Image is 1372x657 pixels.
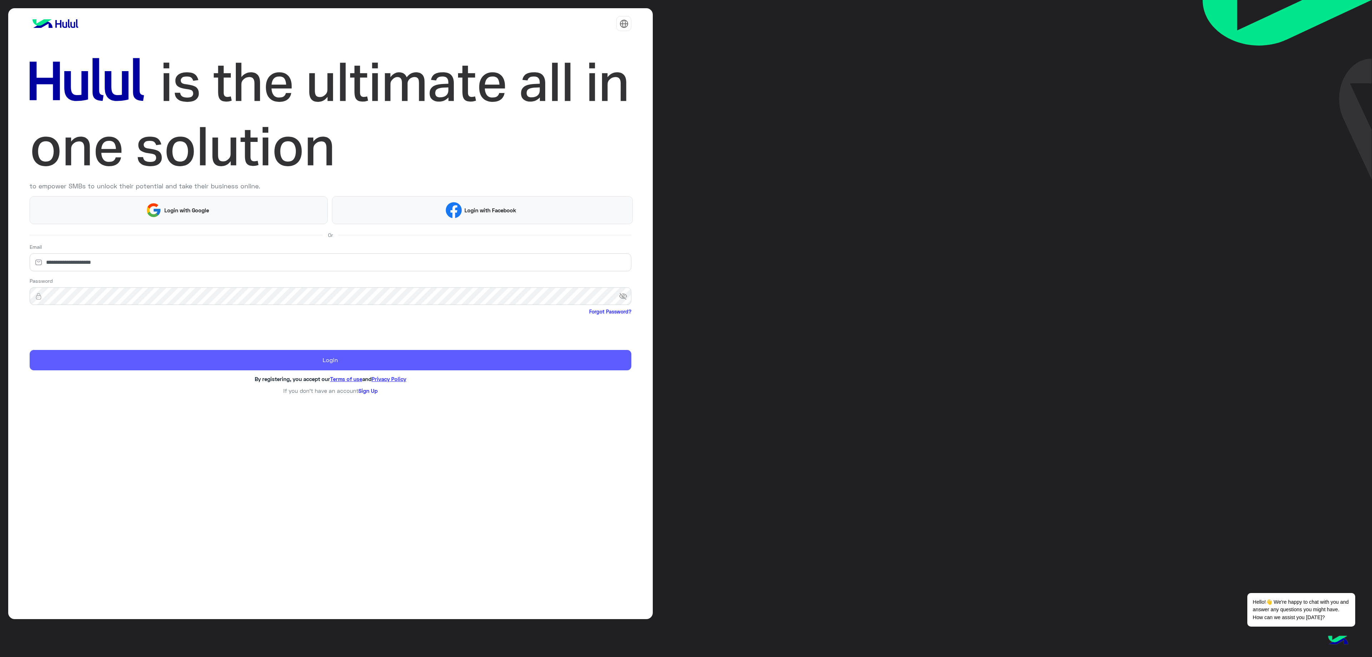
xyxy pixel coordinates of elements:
[332,196,633,224] button: Login with Facebook
[1326,628,1351,653] img: hulul-logo.png
[30,243,42,251] label: Email
[620,19,628,28] img: tab
[162,206,212,214] span: Login with Google
[30,277,53,285] label: Password
[328,231,333,239] span: Or
[30,293,48,300] img: lock
[145,202,162,218] img: Google
[330,376,362,382] a: Terms of use
[30,259,48,266] img: email
[30,181,632,191] p: to empower SMBs to unlock their potential and take their business online.
[362,376,372,382] span: and
[30,196,328,224] button: Login with Google
[462,206,519,214] span: Login with Facebook
[30,16,81,31] img: logo
[30,50,632,179] img: hululLoginTitle_EN.svg
[30,387,632,394] h6: If you don’t have an account
[372,376,406,382] a: Privacy Policy
[30,350,632,370] button: Login
[30,317,138,345] iframe: reCAPTCHA
[255,376,330,382] span: By registering, you accept our
[619,290,632,303] span: visibility_off
[589,308,631,315] a: Forgot Password?
[446,202,462,218] img: Facebook
[358,387,378,394] a: Sign Up
[1247,593,1355,627] span: Hello!👋 We're happy to chat with you and answer any questions you might have. How can we assist y...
